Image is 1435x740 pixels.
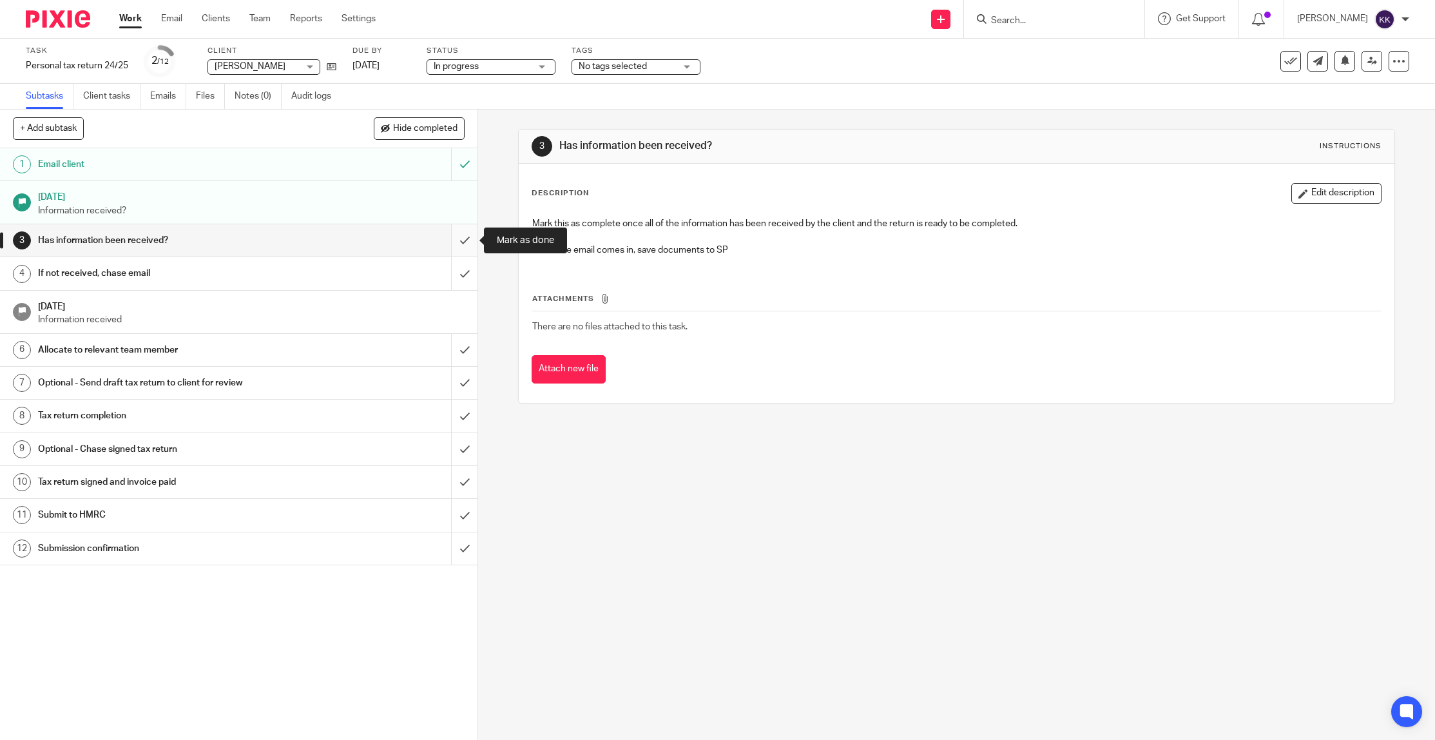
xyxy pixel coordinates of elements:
[38,539,305,558] h1: Submission confirmation
[532,322,688,331] span: There are no files attached to this task.
[352,61,380,70] span: [DATE]
[26,84,73,109] a: Subtasks
[83,84,140,109] a: Client tasks
[572,46,700,56] label: Tags
[374,117,465,139] button: Hide completed
[532,244,1381,257] p: When the email comes in, save documents to SP
[13,440,31,458] div: 9
[38,231,305,250] h1: Has information been received?
[26,10,90,28] img: Pixie
[342,12,376,25] a: Settings
[151,54,169,68] div: 2
[434,62,479,71] span: In progress
[13,473,31,491] div: 10
[559,139,984,153] h1: Has information been received?
[532,217,1381,230] p: Mark this as complete once all of the information has been received by the client and the return ...
[38,264,305,283] h1: If not received, chase email
[291,84,341,109] a: Audit logs
[38,440,305,459] h1: Optional - Chase signed tax return
[13,231,31,249] div: 3
[352,46,410,56] label: Due by
[13,265,31,283] div: 4
[13,374,31,392] div: 7
[150,84,186,109] a: Emails
[38,406,305,425] h1: Tax return completion
[202,12,230,25] a: Clients
[161,12,182,25] a: Email
[38,313,465,326] p: Information received
[13,540,31,558] div: 12
[38,373,305,393] h1: Optional - Send draft tax return to client for review
[13,506,31,524] div: 11
[532,136,552,157] div: 3
[207,46,336,56] label: Client
[26,59,128,72] div: Personal tax return 24/25
[157,58,169,65] small: /12
[249,12,271,25] a: Team
[38,204,465,217] p: Information received?
[38,472,305,492] h1: Tax return signed and invoice paid
[119,12,142,25] a: Work
[26,46,128,56] label: Task
[13,155,31,173] div: 1
[215,62,285,71] span: [PERSON_NAME]
[532,295,594,302] span: Attachments
[1374,9,1395,30] img: svg%3E
[1297,12,1368,25] p: [PERSON_NAME]
[38,340,305,360] h1: Allocate to relevant team member
[579,62,647,71] span: No tags selected
[290,12,322,25] a: Reports
[1320,141,1382,151] div: Instructions
[38,505,305,525] h1: Submit to HMRC
[990,15,1106,27] input: Search
[13,117,84,139] button: + Add subtask
[196,84,225,109] a: Files
[1176,14,1226,23] span: Get Support
[13,341,31,359] div: 6
[393,124,457,134] span: Hide completed
[38,155,305,174] h1: Email client
[235,84,282,109] a: Notes (0)
[1291,183,1382,204] button: Edit description
[427,46,555,56] label: Status
[13,407,31,425] div: 8
[532,188,589,199] p: Description
[38,188,465,204] h1: [DATE]
[532,355,606,384] button: Attach new file
[38,297,465,313] h1: [DATE]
